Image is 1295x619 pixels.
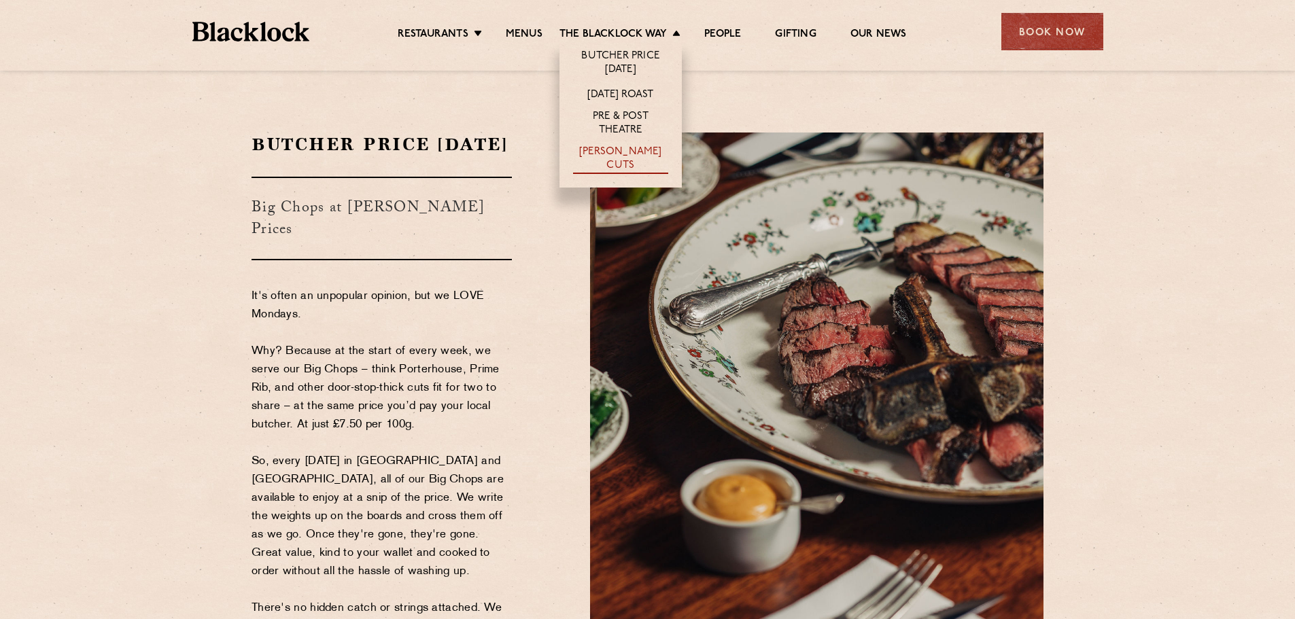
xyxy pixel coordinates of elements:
a: Pre & Post Theatre [573,110,668,139]
a: People [704,28,741,43]
h3: Big Chops at [PERSON_NAME] Prices [252,177,512,260]
a: Butcher Price [DATE] [573,50,668,78]
a: Gifting [775,28,816,43]
img: BL_Textured_Logo-footer-cropped.svg [192,22,310,41]
a: [DATE] Roast [587,88,653,103]
a: The Blacklock Way [559,28,667,43]
h2: Butcher Price [DATE] [252,132,512,156]
a: Our News [850,28,907,43]
a: Menus [506,28,542,43]
a: Restaurants [398,28,468,43]
a: [PERSON_NAME] Cuts [573,145,668,174]
div: Book Now [1001,13,1103,50]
